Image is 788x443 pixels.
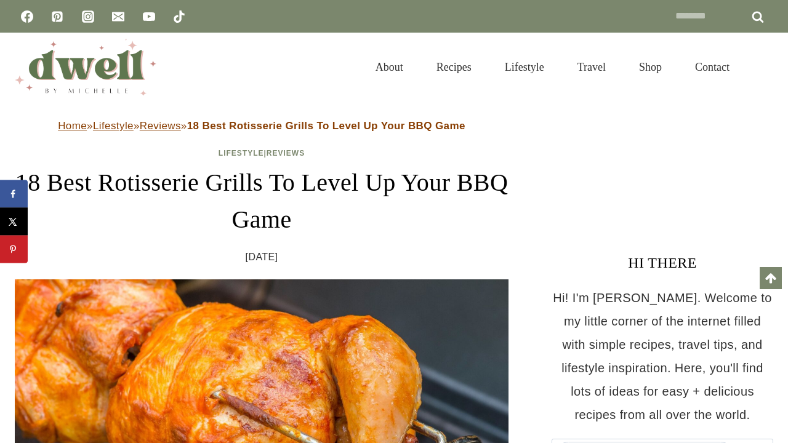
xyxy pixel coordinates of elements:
a: Recipes [420,46,488,89]
a: TikTok [167,4,191,29]
p: Hi! I'm [PERSON_NAME]. Welcome to my little corner of the internet filled with simple recipes, tr... [552,286,773,426]
span: | [219,149,305,158]
a: Email [106,4,131,29]
img: DWELL by michelle [15,39,156,95]
a: Reviews [267,149,305,158]
h1: 18 Best Rotisserie Grills To Level Up Your BBQ Game [15,164,509,238]
button: View Search Form [752,57,773,78]
a: Travel [561,46,622,89]
a: Shop [622,46,678,89]
a: Scroll to top [760,267,782,289]
a: Facebook [15,4,39,29]
span: » » » [58,120,465,132]
strong: 18 Best Rotisserie Grills To Level Up Your BBQ Game [187,120,465,132]
a: Lifestyle [488,46,561,89]
time: [DATE] [246,248,278,266]
nav: Primary Navigation [359,46,746,89]
a: Reviews [140,120,181,132]
a: About [359,46,420,89]
a: Instagram [76,4,100,29]
a: YouTube [137,4,161,29]
a: Contact [678,46,746,89]
a: Home [58,120,87,132]
a: Lifestyle [219,149,264,158]
a: Pinterest [45,4,70,29]
a: Lifestyle [93,120,134,132]
h3: HI THERE [552,252,773,274]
